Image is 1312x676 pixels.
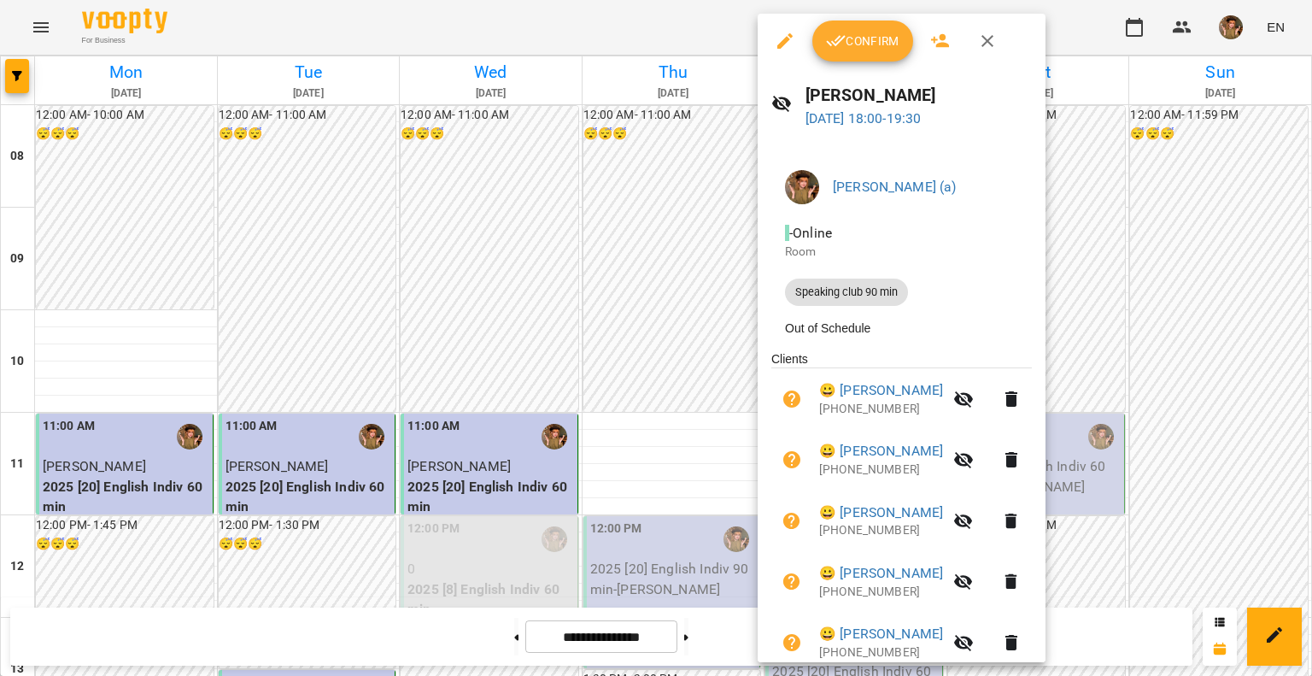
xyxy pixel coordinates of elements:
p: [PHONE_NUMBER] [819,522,943,539]
button: Unpaid. Bill the attendance? [771,379,812,420]
a: 😀 [PERSON_NAME] [819,503,943,523]
p: Room [785,244,1018,261]
button: Unpaid. Bill the attendance? [771,561,812,603]
a: [PERSON_NAME] (а) [833,179,957,195]
h6: [PERSON_NAME] [805,82,1032,109]
p: [PHONE_NUMBER] [819,461,943,479]
button: Confirm [812,21,913,62]
img: 166010c4e833d35833869840c76da126.jpeg [785,170,819,204]
a: 😀 [PERSON_NAME] [819,380,943,401]
a: 😀 [PERSON_NAME] [819,563,943,584]
a: 😀 [PERSON_NAME] [819,441,943,461]
a: [DATE] 18:00-19:30 [805,110,922,126]
li: Out of Schedule [771,313,1032,344]
a: 😀 [PERSON_NAME] [819,624,943,644]
span: - Online [785,225,835,241]
p: [PHONE_NUMBER] [819,584,943,601]
p: [PHONE_NUMBER] [819,644,943,661]
span: Speaking club 90 min [785,285,908,300]
button: Unpaid. Bill the attendance? [771,622,812,663]
span: Confirm [826,31,899,51]
p: [PHONE_NUMBER] [819,401,943,418]
button: Unpaid. Bill the attendance? [771,501,812,542]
